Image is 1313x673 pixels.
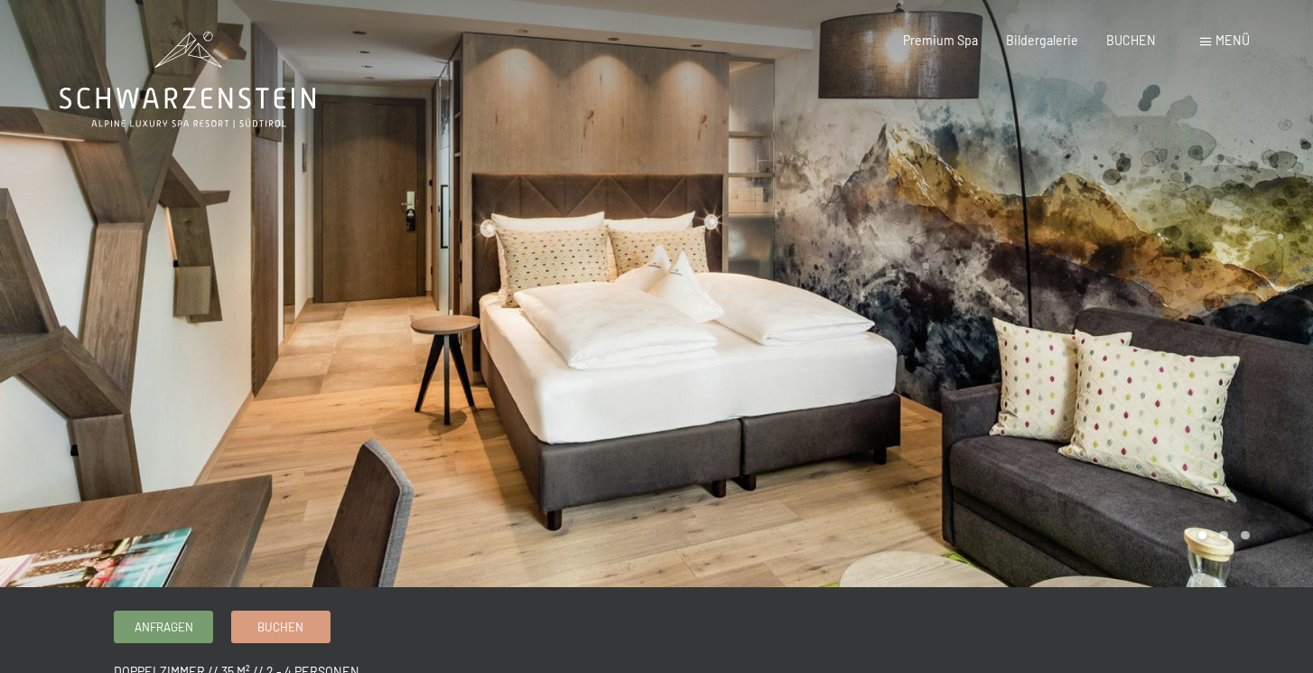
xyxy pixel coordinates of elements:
a: Anfragen [115,612,212,641]
a: Bildergalerie [1006,33,1078,48]
a: BUCHEN [1106,33,1156,48]
span: Buchen [257,619,303,635]
span: Menü [1215,33,1250,48]
a: Premium Spa [903,33,978,48]
span: Anfragen [135,619,193,635]
a: Buchen [232,612,330,641]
